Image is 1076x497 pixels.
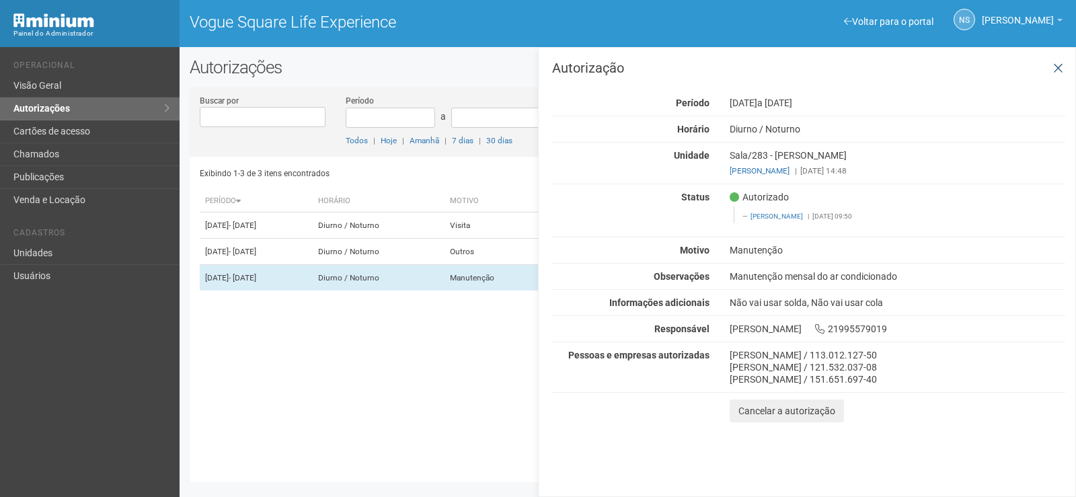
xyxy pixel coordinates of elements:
strong: Observações [654,271,709,282]
th: Motivo [445,190,545,213]
a: [PERSON_NAME] [730,166,790,176]
a: Todos [346,136,368,145]
strong: Responsável [654,323,709,334]
span: a [440,111,446,122]
div: [PERSON_NAME] / 113.012.127-50 [730,349,1065,361]
span: - [DATE] [229,221,256,230]
strong: Unidade [674,150,709,161]
label: Período [346,95,374,107]
div: Manutenção mensal do ar condicionado [720,270,1075,282]
a: NS [954,9,975,30]
strong: Pessoas e empresas autorizadas [568,350,709,360]
strong: Status [681,192,709,202]
span: | [808,213,809,220]
div: Painel do Administrador [13,28,169,40]
li: Operacional [13,61,169,75]
a: [PERSON_NAME] [982,17,1063,28]
div: Diurno / Noturno [720,123,1075,135]
h2: Autorizações [190,57,1066,77]
a: 30 dias [486,136,512,145]
span: | [479,136,481,145]
div: Manutenção [720,244,1075,256]
div: [DATE] 14:48 [730,165,1065,177]
span: a [DATE] [757,98,792,108]
span: | [795,166,797,176]
h1: Vogue Square Life Experience [190,13,618,31]
a: Amanhã [410,136,439,145]
span: - [DATE] [229,247,256,256]
div: [DATE] [720,97,1075,109]
td: Diurno / Noturno [313,213,445,239]
span: Autorizado [730,191,789,203]
td: [DATE] [200,239,313,265]
button: Cancelar a autorização [730,399,844,422]
a: [PERSON_NAME] [751,213,803,220]
strong: Horário [677,124,709,135]
a: Hoje [381,136,397,145]
a: 7 dias [452,136,473,145]
div: Não vai usar solda, Não vai usar cola [720,297,1075,309]
span: | [373,136,375,145]
th: Horário [313,190,445,213]
div: [PERSON_NAME] / 151.651.697-40 [730,373,1065,385]
div: Exibindo 1-3 de 3 itens encontrados [200,163,623,184]
h3: Autorização [552,61,1065,75]
td: Diurno / Noturno [313,239,445,265]
td: Diurno / Noturno [313,265,445,291]
label: Buscar por [200,95,239,107]
th: Período [200,190,313,213]
div: [PERSON_NAME] 21995579019 [720,323,1075,335]
img: Minium [13,13,94,28]
div: [PERSON_NAME] / 121.532.037-08 [730,361,1065,373]
span: - [DATE] [229,273,256,282]
strong: Informações adicionais [609,297,709,308]
span: | [445,136,447,145]
strong: Motivo [680,245,709,256]
a: Voltar para o portal [844,16,933,27]
td: Outros [445,239,545,265]
li: Cadastros [13,228,169,242]
td: [DATE] [200,213,313,239]
footer: [DATE] 09:50 [742,212,1058,221]
div: Sala/283 - [PERSON_NAME] [720,149,1075,177]
span: Nicolle Silva [982,2,1054,26]
span: | [402,136,404,145]
td: Manutenção [445,265,545,291]
strong: Período [676,98,709,108]
td: [DATE] [200,265,313,291]
td: Visita [445,213,545,239]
